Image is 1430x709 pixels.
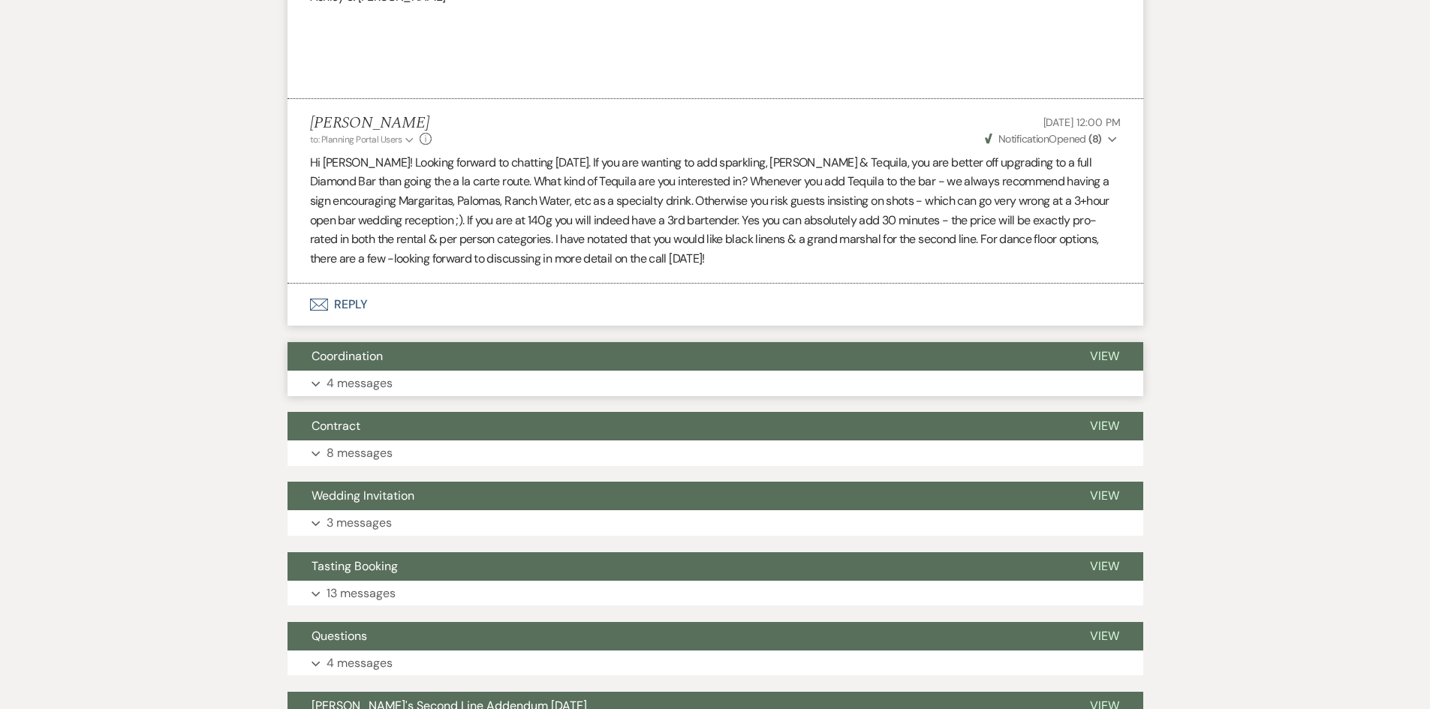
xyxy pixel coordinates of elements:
button: View [1066,622,1143,650]
button: 8 messages [288,440,1143,466]
button: Questions [288,622,1066,650]
button: 3 messages [288,510,1143,536]
span: Tasting Booking [312,558,398,574]
button: Contract [288,412,1066,440]
span: Coordination [312,348,383,364]
p: 4 messages [327,653,393,673]
button: 4 messages [288,650,1143,676]
button: View [1066,412,1143,440]
button: 13 messages [288,581,1143,606]
p: 8 messages [327,443,393,463]
span: View [1090,558,1119,574]
button: Coordination [288,342,1066,371]
span: [DATE] 12:00 PM [1043,116,1121,129]
span: View [1090,628,1119,644]
button: to: Planning Portal Users [310,133,417,146]
span: Opened [985,132,1102,146]
span: Contract [312,418,360,434]
button: Tasting Booking [288,552,1066,581]
button: View [1066,552,1143,581]
strong: ( 8 ) [1088,132,1101,146]
span: View [1090,418,1119,434]
span: View [1090,488,1119,503]
button: NotificationOpened (8) [983,131,1121,147]
button: Reply [288,284,1143,326]
span: Notification [998,132,1049,146]
p: 4 messages [327,374,393,393]
span: Questions [312,628,367,644]
p: 3 messages [327,513,392,533]
p: Hi [PERSON_NAME]! Looking forward to chatting [DATE]. If you are wanting to add sparkling, [PERSO... [310,153,1121,269]
p: 13 messages [327,584,396,603]
span: Wedding Invitation [312,488,414,503]
button: 4 messages [288,371,1143,396]
span: View [1090,348,1119,364]
button: View [1066,482,1143,510]
h5: [PERSON_NAME] [310,114,432,133]
button: Wedding Invitation [288,482,1066,510]
button: View [1066,342,1143,371]
span: to: Planning Portal Users [310,134,402,146]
